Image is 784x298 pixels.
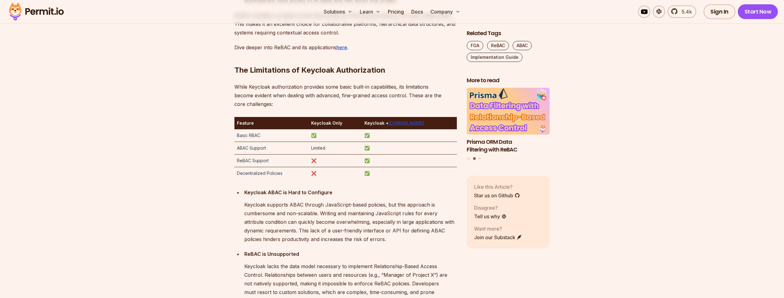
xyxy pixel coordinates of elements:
[474,234,522,241] a: Join our Substack
[234,155,309,167] td: ReBAC Support
[234,11,457,37] p: ReBAC simplifies complex access hierarchies by inheriting permissions through relationships. This...
[474,192,520,199] a: Star us on Github
[309,129,362,142] td: ✅
[362,155,457,167] td: ✅
[234,41,457,75] h2: The Limitations of Keycloak Authorization
[474,183,520,191] p: Like this Article?
[474,213,507,220] a: Tell us why
[234,117,309,129] th: Feature
[362,142,457,155] td: ✅
[357,6,383,18] button: Learn
[468,158,470,160] button: Go to slide 1
[6,1,67,22] img: Permit logo
[234,142,309,155] td: ABAC Support
[409,6,425,18] a: Docs
[428,6,463,18] button: Company
[467,30,550,37] h2: Related Tags
[678,8,692,15] span: 5.4k
[309,117,362,129] th: Keycloak Only
[467,138,550,154] h3: Prisma ORM Data Filtering with ReBAC
[234,43,457,52] p: Dive deeper into ReBAC and its applications .
[467,88,550,135] img: Prisma ORM Data Filtering with ReBAC
[336,44,347,50] a: here
[234,83,457,108] p: While Keycloak authorization provides some basic built-in capabilities, its limitations become ev...
[388,120,424,126] a: [DOMAIN_NAME]
[362,129,457,142] td: ✅
[474,204,507,211] p: Disagree?
[244,200,457,244] p: Keycloak supports ABAC through JavaScript-based policies, but this approach is cumbersome and non...
[467,88,550,161] div: Posts
[467,88,550,154] li: 2 of 3
[385,6,406,18] a: Pricing
[467,88,550,154] a: Prisma ORM Data Filtering with ReBACPrisma ORM Data Filtering with ReBAC
[704,4,735,19] a: Sign In
[487,41,509,50] a: ReBAC
[362,117,457,129] th: Keycloak +
[474,225,522,232] p: Want more?
[478,158,481,160] button: Go to slide 3
[234,129,309,142] td: Basic RBAC
[309,142,362,155] td: Limited
[467,77,550,84] h2: More to read
[234,167,309,180] td: Decentralized Policies
[321,6,355,18] button: Solutions
[362,167,457,180] td: ✅
[467,53,522,62] a: Implementation Guide
[309,155,362,167] td: ❌
[473,157,476,160] button: Go to slide 2
[244,189,332,195] strong: Keycloak ABAC is Hard to Configure
[467,41,483,50] a: FGA
[244,251,299,257] strong: ReBAC is Unsupported
[309,167,362,180] td: ❌
[668,6,696,18] a: 5.4k
[513,41,532,50] a: ABAC
[738,4,778,19] a: Start Now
